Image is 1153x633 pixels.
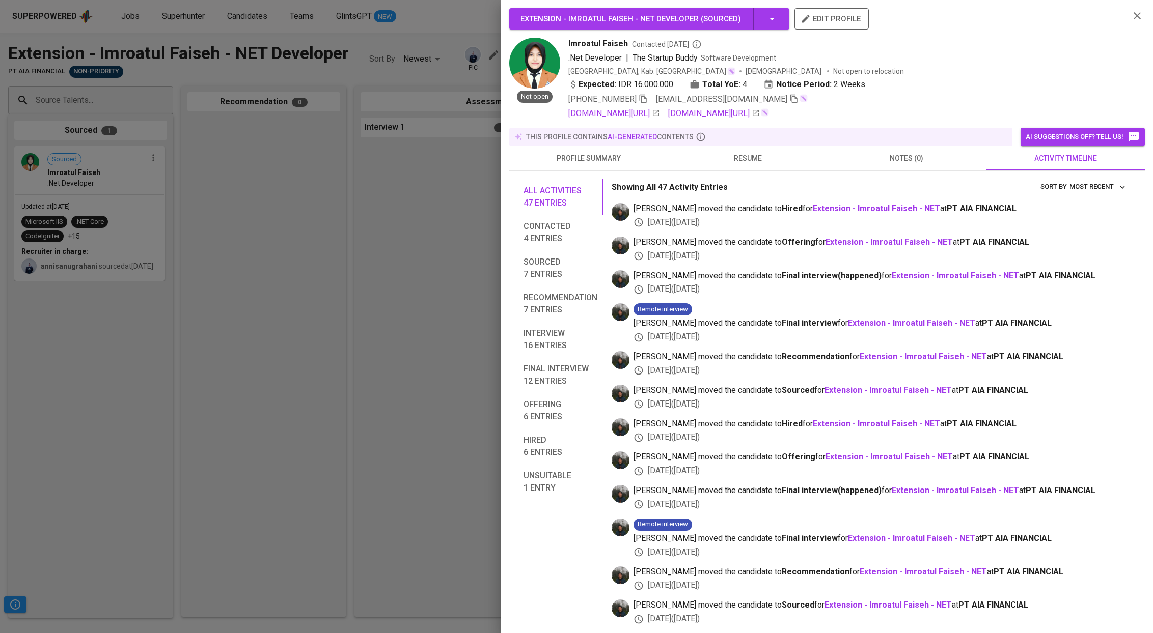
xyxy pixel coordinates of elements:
[634,485,1129,497] span: [PERSON_NAME] moved the candidate to for at
[825,600,952,610] a: Extension - Imroatul Faiseh - NET
[608,133,657,141] span: AI-generated
[860,352,987,361] b: Extension - Imroatul Faiseh - NET
[634,331,1129,343] div: [DATE] ( [DATE] )
[982,318,1052,328] span: PT AIA FINANCIAL
[509,38,560,89] img: 29f475ffd5cabeec85e19defe6a2fb82.jpg
[612,237,629,254] img: glenn@glints.com
[674,152,821,165] span: resume
[1069,181,1126,193] span: Most Recent
[782,271,882,280] b: Final interview ( happened )
[959,452,1029,462] span: PT AIA FINANCIAL
[612,485,629,503] img: glenn@glints.com
[794,14,869,22] a: edit profile
[782,237,815,247] b: Offering
[634,520,692,529] span: Remote interview
[803,12,861,25] span: edit profile
[668,107,760,120] a: [DOMAIN_NAME][URL]
[958,600,1028,610] span: PT AIA FINANCIAL
[958,385,1028,395] span: PT AIA FINANCIAL
[634,418,1129,430] span: [PERSON_NAME] moved the candidate to for at
[794,8,869,30] button: edit profile
[612,519,629,536] img: glenn@glints.com
[515,152,662,165] span: profile summary
[634,237,1129,248] span: [PERSON_NAME] moved the candidate to for at
[568,107,660,120] a: [DOMAIN_NAME][URL]
[632,39,702,49] span: Contacted [DATE]
[743,78,747,91] span: 4
[763,78,865,91] div: 2 Weeks
[892,271,1019,280] b: Extension - Imroatul Faiseh - NET
[634,546,1129,558] div: [DATE] ( [DATE] )
[746,66,823,76] span: [DEMOGRAPHIC_DATA]
[782,204,803,213] b: Hired
[524,434,597,458] span: Hired 6 entries
[612,566,629,584] img: glenn@glints.com
[634,365,1129,377] div: [DATE] ( [DATE] )
[524,470,597,494] span: Unsuitable 1 entry
[813,204,940,213] a: Extension - Imroatul Faiseh - NET
[782,385,814,395] b: Sourced
[994,352,1063,361] span: PT AIA FINANCIAL
[833,152,980,165] span: notes (0)
[612,303,629,321] img: glenn@glints.com
[994,567,1063,577] span: PT AIA FINANCIAL
[848,533,975,543] b: Extension - Imroatul Faiseh - NET
[656,94,787,104] span: [EMAIL_ADDRESS][DOMAIN_NAME]
[612,270,629,288] img: glenn@glints.com
[634,465,1129,477] div: [DATE] ( [DATE] )
[520,14,741,23] span: Extension - Imroatul Faiseh - NET Developer ( Sourced )
[634,385,1129,396] span: [PERSON_NAME] moved the candidate to for at
[568,66,735,76] div: [GEOGRAPHIC_DATA], Kab. [GEOGRAPHIC_DATA]
[1040,183,1067,190] span: sort by
[782,600,814,610] b: Sourced
[633,53,698,63] span: The Startup Buddy
[702,78,740,91] b: Total YoE:
[782,452,815,462] b: Offering
[813,419,940,428] a: Extension - Imroatul Faiseh - NET
[634,270,1129,282] span: [PERSON_NAME] moved the candidate to for at
[892,485,1019,495] a: Extension - Imroatul Faiseh - NET
[634,250,1129,262] div: [DATE] ( [DATE] )
[634,613,1129,625] div: [DATE] ( [DATE] )
[524,292,597,316] span: Recommendation 7 entries
[782,352,849,361] b: Recommendation
[848,318,975,328] a: Extension - Imroatul Faiseh - NET
[825,385,952,395] a: Extension - Imroatul Faiseh - NET
[1026,271,1095,280] span: PT AIA FINANCIAL
[634,599,1129,611] span: [PERSON_NAME] moved the candidate to for at
[634,431,1129,443] div: [DATE] ( [DATE] )
[634,499,1129,510] div: [DATE] ( [DATE] )
[568,78,673,91] div: IDR 16.000.000
[612,385,629,402] img: glenn@glints.com
[782,485,882,495] b: Final interview ( happened )
[833,66,904,76] p: Not open to relocation
[634,318,1129,329] span: [PERSON_NAME] moved the candidate to for at
[1026,131,1140,143] span: AI suggestions off? Tell us!
[568,38,628,50] span: Imroatul Faiseh
[524,363,597,387] span: Final interview 12 entries
[761,108,769,117] img: magic_wand.svg
[692,39,702,49] svg: By Batam recruiter
[524,327,597,352] span: Interview 16 entries
[701,54,776,62] span: Software Development
[1026,485,1095,495] span: PT AIA FINANCIAL
[860,567,987,577] a: Extension - Imroatul Faiseh - NET
[526,132,694,142] p: this profile contains contents
[992,152,1139,165] span: activity timeline
[612,451,629,469] img: glenn@glints.com
[1021,128,1145,146] button: AI suggestions off? Tell us!
[782,318,838,328] b: Final interview
[612,599,629,617] img: glenn@glints.com
[634,533,1129,544] span: [PERSON_NAME] moved the candidate to for at
[579,78,616,91] b: Expected:
[776,78,832,91] b: Notice Period:
[634,203,1129,215] span: [PERSON_NAME] moved the candidate to for at
[524,256,597,280] span: Sourced 7 entries
[782,419,803,428] b: Hired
